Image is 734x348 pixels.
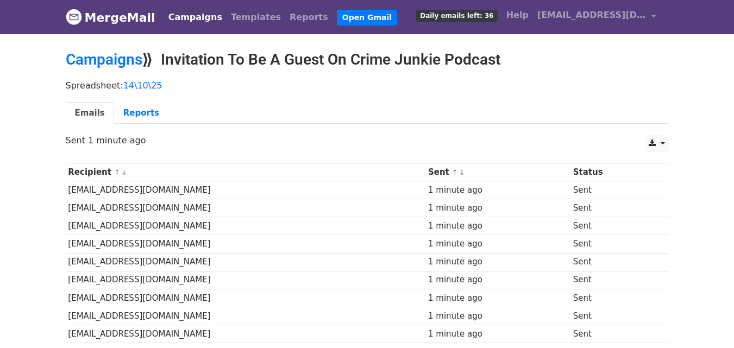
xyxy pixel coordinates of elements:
a: Daily emails left: 36 [412,4,501,26]
a: Open Gmail [337,10,397,26]
td: [EMAIL_ADDRESS][DOMAIN_NAME] [66,289,426,307]
a: Campaigns [164,7,227,28]
div: 1 minute ago [428,220,568,232]
td: [EMAIL_ADDRESS][DOMAIN_NAME] [66,253,426,271]
a: ↑ [452,168,458,176]
a: [EMAIL_ADDRESS][DOMAIN_NAME] [533,4,660,30]
td: [EMAIL_ADDRESS][DOMAIN_NAME] [66,235,426,253]
a: Reports [285,7,333,28]
td: Sent [570,271,656,289]
a: Reports [114,102,168,124]
td: Sent [570,307,656,325]
td: [EMAIL_ADDRESS][DOMAIN_NAME] [66,271,426,289]
a: ↑ [114,168,120,176]
a: 14\10\25 [123,80,162,91]
a: Emails [66,102,114,124]
td: [EMAIL_ADDRESS][DOMAIN_NAME] [66,325,426,343]
td: Sent [570,325,656,343]
div: 1 minute ago [428,310,568,322]
a: Templates [227,7,285,28]
div: 1 minute ago [428,238,568,250]
p: Sent 1 minute ago [66,135,669,146]
th: Sent [425,163,570,181]
p: Spreadsheet: [66,80,669,91]
img: MergeMail logo [66,9,82,25]
td: [EMAIL_ADDRESS][DOMAIN_NAME] [66,199,426,217]
td: Sent [570,235,656,253]
td: Sent [570,199,656,217]
td: [EMAIL_ADDRESS][DOMAIN_NAME] [66,181,426,199]
td: Sent [570,217,656,235]
div: 1 minute ago [428,256,568,268]
h2: ⟫ Invitation To Be A Guest On Crime Junkie Podcast [66,50,669,69]
div: 1 minute ago [428,184,568,197]
div: 1 minute ago [428,328,568,340]
a: ↓ [121,168,127,176]
span: Daily emails left: 36 [416,10,497,22]
a: Campaigns [66,50,142,68]
td: Sent [570,253,656,271]
td: Sent [570,289,656,307]
td: Sent [570,181,656,199]
td: [EMAIL_ADDRESS][DOMAIN_NAME] [66,217,426,235]
td: [EMAIL_ADDRESS][DOMAIN_NAME] [66,307,426,325]
div: 1 minute ago [428,292,568,305]
a: Help [502,4,533,26]
div: 1 minute ago [428,274,568,286]
div: 1 minute ago [428,202,568,214]
a: MergeMail [66,6,155,29]
th: Recipient [66,163,426,181]
span: [EMAIL_ADDRESS][DOMAIN_NAME] [537,9,646,22]
th: Status [570,163,656,181]
a: ↓ [459,168,465,176]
